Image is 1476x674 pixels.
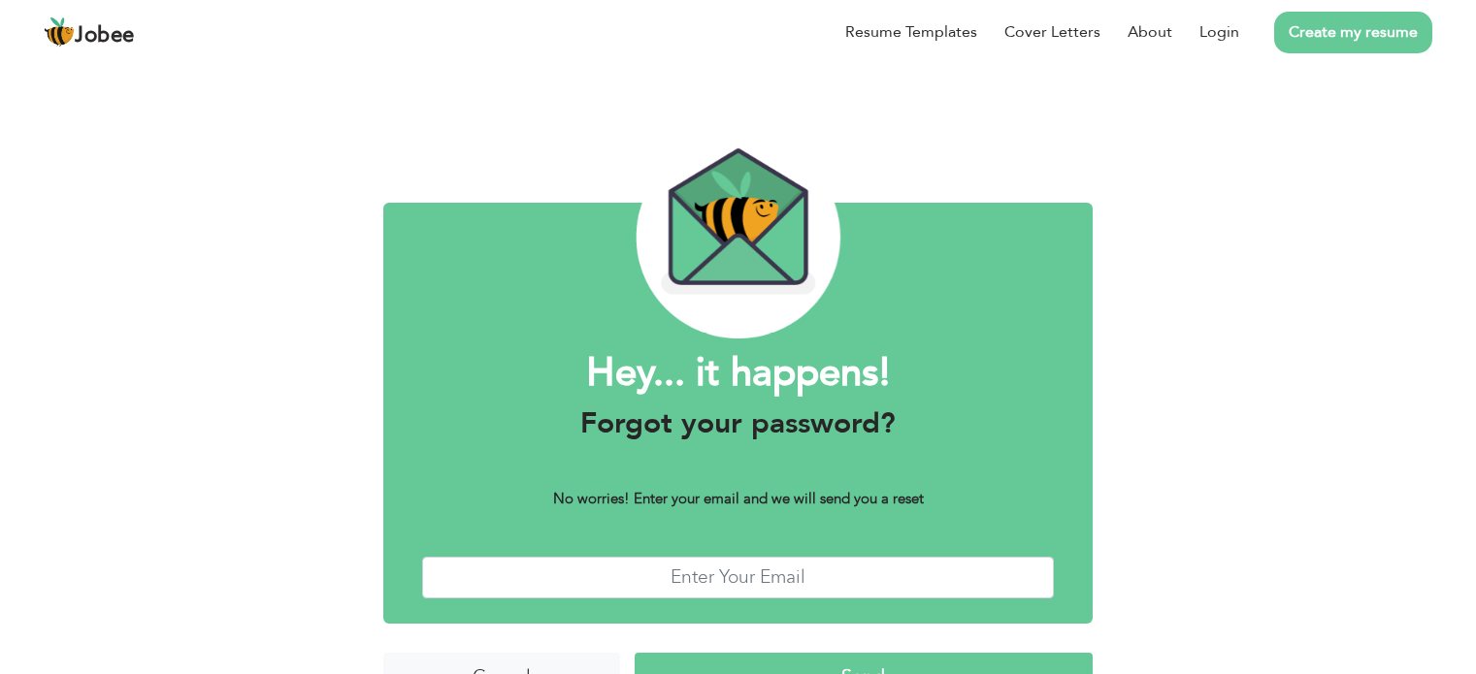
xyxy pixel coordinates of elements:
b: No worries! Enter your email and we will send you a reset [553,489,924,508]
h1: Hey... it happens! [422,348,1054,399]
img: jobee.io [44,16,75,48]
span: Jobee [75,25,135,47]
a: Login [1199,20,1239,44]
h3: Forgot your password? [422,406,1054,441]
a: Cover Letters [1004,20,1100,44]
img: envelope_bee.png [636,136,839,338]
input: Enter Your Email [422,557,1054,598]
a: Resume Templates [845,20,977,44]
a: Jobee [44,16,135,48]
a: About [1128,20,1172,44]
a: Create my resume [1274,12,1432,53]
